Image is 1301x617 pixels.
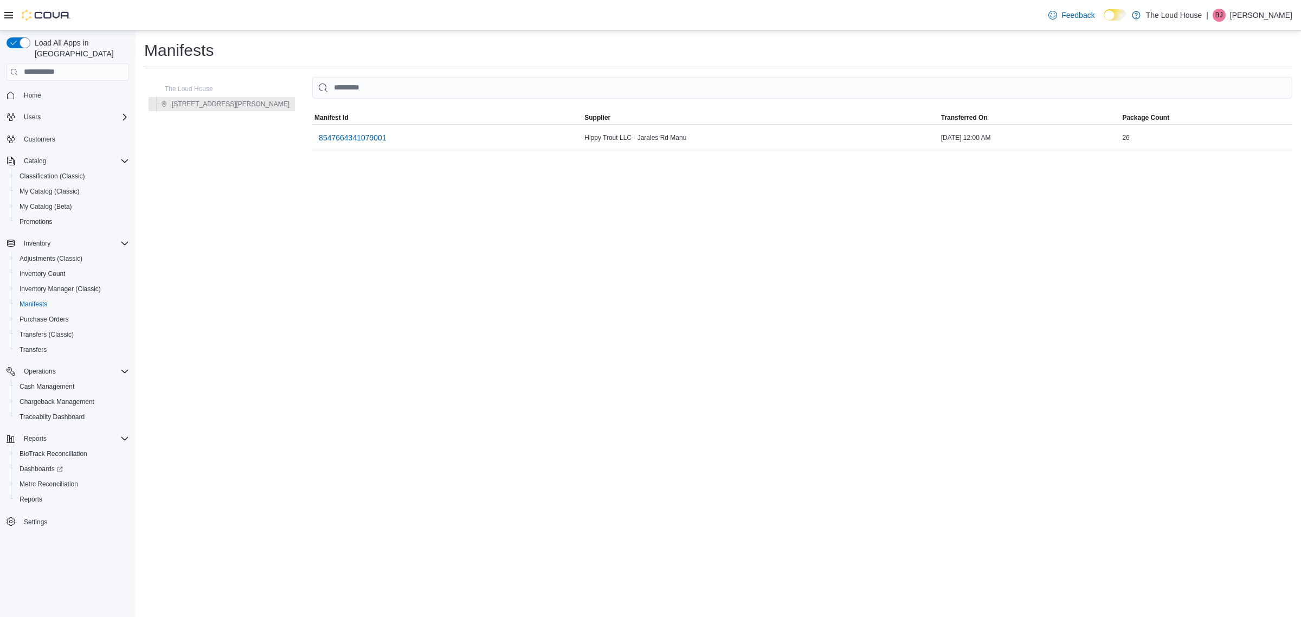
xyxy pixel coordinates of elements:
[11,379,133,394] button: Cash Management
[1215,9,1223,22] span: BJ
[15,200,76,213] a: My Catalog (Beta)
[20,285,101,293] span: Inventory Manager (Classic)
[15,343,51,356] a: Transfers
[2,236,133,251] button: Inventory
[24,113,41,121] span: Users
[11,169,133,184] button: Classification (Classic)
[20,382,74,391] span: Cash Management
[15,252,129,265] span: Adjustments (Classic)
[7,83,129,558] nav: Complex example
[15,493,47,506] a: Reports
[15,313,73,326] a: Purchase Orders
[1230,9,1292,22] p: [PERSON_NAME]
[15,478,82,491] a: Metrc Reconciliation
[20,480,78,489] span: Metrc Reconciliation
[1061,10,1094,21] span: Feedback
[2,431,133,446] button: Reports
[15,170,129,183] span: Classification (Classic)
[20,465,63,473] span: Dashboards
[11,251,133,266] button: Adjustments (Classic)
[11,327,133,342] button: Transfers (Classic)
[2,131,133,147] button: Customers
[15,328,129,341] span: Transfers (Classic)
[2,110,133,125] button: Users
[11,492,133,507] button: Reports
[11,184,133,199] button: My Catalog (Classic)
[312,77,1292,99] input: This is a search bar. As you type, the results lower in the page will automatically filter.
[15,395,99,408] a: Chargeback Management
[584,133,686,142] span: Hippy Trout LLC - Jarales Rd Manu
[15,252,87,265] a: Adjustments (Classic)
[20,172,85,181] span: Classification (Classic)
[20,132,129,146] span: Customers
[15,410,89,423] a: Traceabilty Dashboard
[165,85,213,93] span: The Loud House
[24,135,55,144] span: Customers
[20,187,80,196] span: My Catalog (Classic)
[20,515,129,528] span: Settings
[144,40,214,61] h1: Manifests
[2,364,133,379] button: Operations
[20,217,53,226] span: Promotions
[24,239,50,248] span: Inventory
[11,394,133,409] button: Chargeback Management
[314,127,391,149] button: 8547664341079001
[11,446,133,461] button: BioTrack Reconciliation
[20,495,42,504] span: Reports
[15,298,129,311] span: Manifests
[20,315,69,324] span: Purchase Orders
[15,462,129,475] span: Dashboards
[11,214,133,229] button: Promotions
[11,266,133,281] button: Inventory Count
[22,10,70,21] img: Cova
[15,410,129,423] span: Traceabilty Dashboard
[20,516,51,529] a: Settings
[20,254,82,263] span: Adjustments (Classic)
[20,432,129,445] span: Reports
[11,461,133,477] a: Dashboards
[314,113,349,122] span: Manifest Id
[15,478,129,491] span: Metrc Reconciliation
[20,449,87,458] span: BioTrack Reconciliation
[15,267,70,280] a: Inventory Count
[15,380,79,393] a: Cash Management
[15,447,129,460] span: BioTrack Reconciliation
[15,493,129,506] span: Reports
[2,513,133,529] button: Settings
[15,185,84,198] a: My Catalog (Classic)
[20,365,129,378] span: Operations
[20,111,129,124] span: Users
[939,131,1120,144] div: [DATE] 12:00 AM
[15,185,129,198] span: My Catalog (Classic)
[319,132,387,143] span: 8547664341079001
[20,155,129,168] span: Catalog
[15,343,129,356] span: Transfers
[20,202,72,211] span: My Catalog (Beta)
[20,397,94,406] span: Chargeback Management
[20,133,60,146] a: Customers
[1122,133,1129,142] span: 26
[20,269,66,278] span: Inventory Count
[24,157,46,165] span: Catalog
[2,153,133,169] button: Catalog
[15,328,78,341] a: Transfers (Classic)
[150,82,217,95] button: The Loud House
[11,409,133,425] button: Traceabilty Dashboard
[1206,9,1208,22] p: |
[20,111,45,124] button: Users
[24,367,56,376] span: Operations
[20,432,51,445] button: Reports
[157,98,294,111] button: [STREET_ADDRESS][PERSON_NAME]
[20,237,129,250] span: Inventory
[15,395,129,408] span: Chargeback Management
[1104,9,1126,21] input: Dark Mode
[584,113,610,122] span: Supplier
[11,297,133,312] button: Manifests
[1122,113,1169,122] span: Package Count
[15,200,129,213] span: My Catalog (Beta)
[11,477,133,492] button: Metrc Reconciliation
[24,91,41,100] span: Home
[20,345,47,354] span: Transfers
[15,447,92,460] a: BioTrack Reconciliation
